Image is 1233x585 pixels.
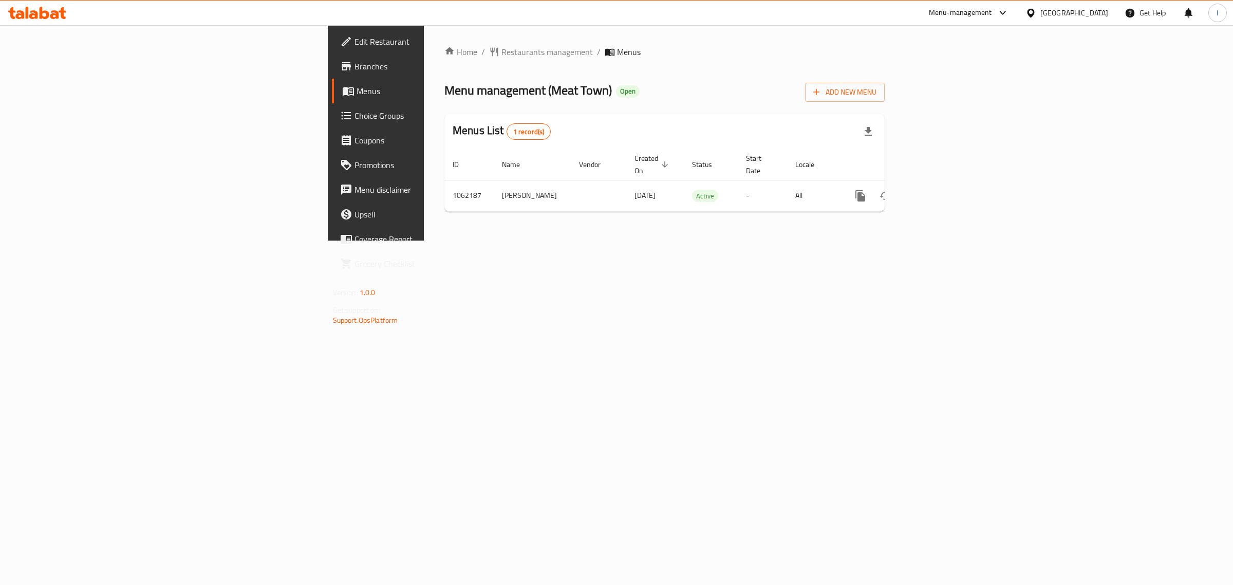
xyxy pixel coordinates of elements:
a: Promotions [332,153,534,177]
a: Choice Groups [332,103,534,128]
span: Upsell [354,208,526,221]
span: Menus [617,46,641,58]
span: Get support on: [333,303,380,317]
span: I [1217,7,1218,19]
button: more [848,184,873,208]
span: Menus [357,85,526,97]
th: Actions [840,149,955,180]
span: Version: [333,286,358,299]
span: Start Date [746,152,775,177]
td: - [738,180,787,211]
span: Open [616,87,640,96]
div: Menu-management [929,7,992,19]
span: Status [692,158,725,171]
span: Choice Groups [354,109,526,122]
span: Grocery Checklist [354,258,526,270]
span: Restaurants management [501,46,593,58]
span: 1.0.0 [360,286,376,299]
span: Add New Menu [813,86,876,99]
span: Locale [795,158,828,171]
span: Coverage Report [354,233,526,245]
a: Restaurants management [489,46,593,58]
a: Grocery Checklist [332,251,534,276]
span: Menu disclaimer [354,184,526,196]
a: Coupons [332,128,534,153]
div: Open [616,85,640,98]
span: Edit Restaurant [354,35,526,48]
a: Upsell [332,202,534,227]
table: enhanced table [444,149,955,212]
span: Active [692,190,718,202]
span: Vendor [579,158,614,171]
div: Total records count [507,123,551,140]
h2: Menus List [453,123,551,140]
button: Add New Menu [805,83,885,102]
span: [DATE] [634,189,656,202]
li: / [597,46,601,58]
span: Branches [354,60,526,72]
a: Edit Restaurant [332,29,534,54]
a: Branches [332,54,534,79]
span: Coupons [354,134,526,147]
nav: breadcrumb [444,46,885,58]
button: Change Status [873,184,898,208]
a: Support.OpsPlatform [333,314,398,327]
a: Coverage Report [332,227,534,251]
span: ID [453,158,472,171]
span: 1 record(s) [507,127,551,137]
div: Export file [856,119,881,144]
span: Name [502,158,533,171]
span: Created On [634,152,671,177]
div: [GEOGRAPHIC_DATA] [1040,7,1108,19]
a: Menu disclaimer [332,177,534,202]
span: Promotions [354,159,526,171]
a: Menus [332,79,534,103]
td: All [787,180,840,211]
